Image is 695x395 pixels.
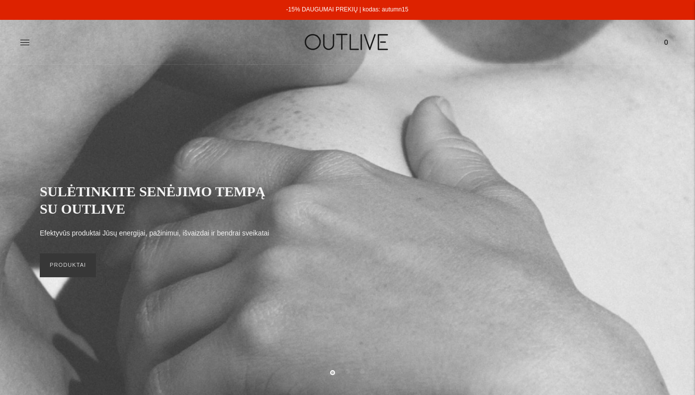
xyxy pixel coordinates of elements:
[40,253,96,277] a: PRODUKTAI
[285,25,410,59] img: OUTLIVE
[286,6,409,13] a: -15% DAUGUMAI PREKIŲ | kodas: autumn15
[360,369,365,374] button: Move carousel to slide 3
[330,370,335,375] button: Move carousel to slide 1
[659,35,673,49] span: 0
[657,31,675,53] a: 0
[40,228,269,239] p: Efektyvūs produktai Jūsų energijai, pažinimui, išvaizdai ir bendrai sveikatai
[345,369,350,374] button: Move carousel to slide 2
[40,183,278,218] h2: SULĖTINKITE SENĖJIMO TEMPĄ SU OUTLIVE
